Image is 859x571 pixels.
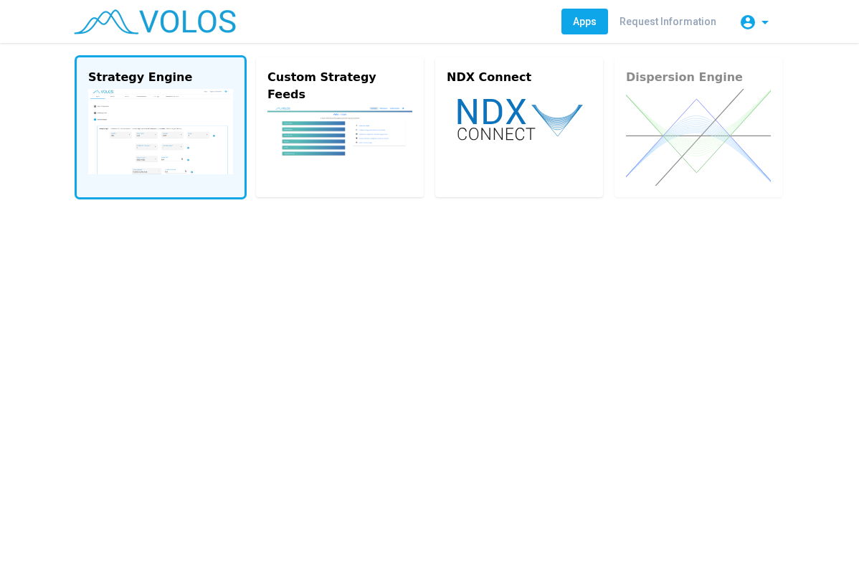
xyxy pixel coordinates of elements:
[620,16,716,27] span: Request Information
[608,9,728,34] a: Request Information
[573,16,597,27] span: Apps
[739,14,756,31] mat-icon: account_circle
[88,69,233,86] div: Strategy Engine
[447,69,592,86] div: NDX Connect
[561,9,608,34] a: Apps
[626,69,771,86] div: Dispersion Engine
[626,89,771,186] img: dispersion.svg
[267,106,412,175] img: custom.png
[267,69,412,103] div: Custom Strategy Feeds
[447,89,592,149] img: ndx-connect.svg
[756,14,774,31] mat-icon: arrow_drop_down
[88,89,233,174] img: strategy-engine.png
